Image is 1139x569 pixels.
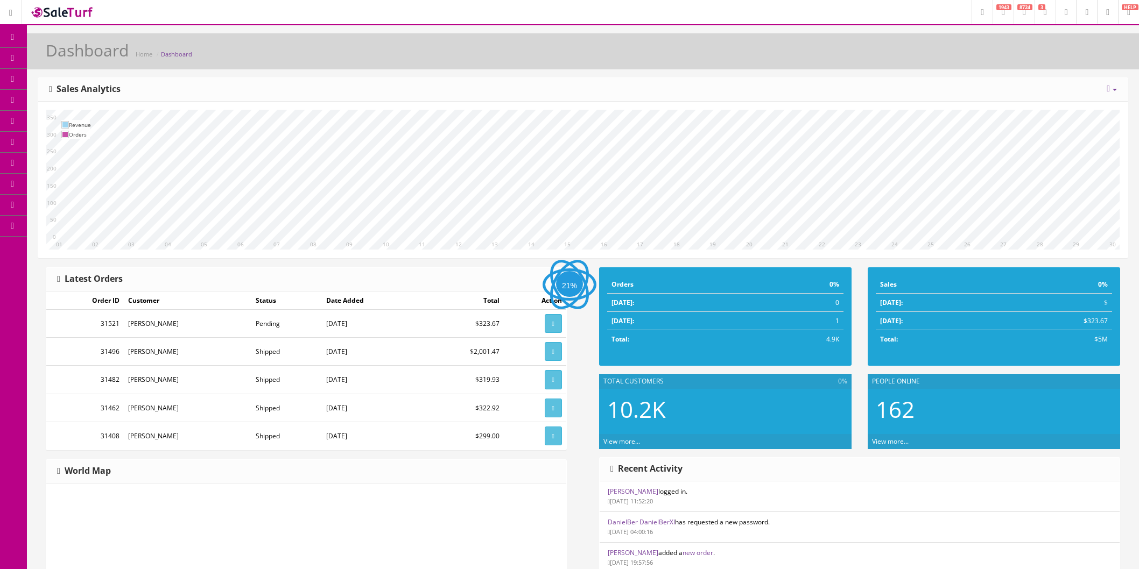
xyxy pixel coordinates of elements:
[611,298,634,307] strong: [DATE]:
[46,422,124,450] td: 31408
[251,338,322,366] td: Shipped
[880,298,903,307] strong: [DATE]:
[322,422,421,450] td: [DATE]
[322,338,421,366] td: [DATE]
[611,316,634,325] strong: [DATE]:
[599,374,852,389] div: Total Customers
[1017,4,1032,10] span: 8724
[421,366,504,394] td: $319.93
[69,130,91,139] td: Orders
[251,366,322,394] td: Shipped
[545,314,562,333] a: View
[608,558,653,566] small: [DATE] 19:57:56
[30,5,95,19] img: SaleTurf
[747,312,843,330] td: 1
[421,394,504,422] td: $322.92
[46,310,124,338] td: 31521
[991,294,1112,312] td: $
[46,291,124,310] td: Order ID
[872,437,909,446] a: View more...
[251,310,322,338] td: Pending
[421,338,504,366] td: $2,001.47
[1038,4,1045,10] span: 3
[607,397,843,422] h2: 10.2K
[611,335,629,344] strong: Total:
[46,366,124,394] td: 31482
[545,399,562,417] a: View
[251,394,322,422] td: Shipped
[57,274,123,284] h3: Latest Orders
[322,394,421,422] td: [DATE]
[838,376,847,386] span: 0%
[421,291,504,310] td: Total
[876,397,1112,422] h2: 162
[504,291,566,310] td: Action
[996,4,1011,10] span: 1943
[603,437,640,446] a: View more...
[124,310,251,338] td: [PERSON_NAME]
[880,335,898,344] strong: Total:
[124,338,251,366] td: [PERSON_NAME]
[161,50,192,58] a: Dashboard
[421,310,504,338] td: $323.67
[607,275,747,294] td: Orders
[545,342,562,361] a: View
[747,330,843,348] td: 4.9K
[608,517,675,527] a: DanielBer DanielBerXI
[49,84,121,94] h3: Sales Analytics
[880,316,903,325] strong: [DATE]:
[608,487,658,496] a: [PERSON_NAME]
[251,291,322,310] td: Status
[868,374,1120,389] div: People Online
[608,528,653,536] small: [DATE] 04:00:16
[251,422,322,450] td: Shipped
[545,426,562,445] a: View
[124,291,251,310] td: Customer
[46,394,124,422] td: 31462
[57,466,111,476] h3: World Map
[46,41,129,59] h1: Dashboard
[322,310,421,338] td: [DATE]
[124,422,251,450] td: [PERSON_NAME]
[545,370,562,389] a: View
[600,481,1120,512] li: logged in.
[608,497,653,505] small: [DATE] 11:52:20
[124,366,251,394] td: [PERSON_NAME]
[991,312,1112,330] td: $323.67
[1122,4,1138,10] span: HELP
[46,338,124,366] td: 31496
[322,291,421,310] td: Date Added
[421,422,504,450] td: $299.00
[600,511,1120,543] li: has requested a new password.
[876,275,991,294] td: Sales
[747,275,843,294] td: 0%
[69,120,91,130] td: Revenue
[747,294,843,312] td: 0
[991,330,1112,348] td: $5M
[136,50,152,58] a: Home
[608,548,658,557] a: [PERSON_NAME]
[124,394,251,422] td: [PERSON_NAME]
[610,464,683,474] h3: Recent Activity
[322,366,421,394] td: [DATE]
[683,548,713,557] a: new order
[991,275,1112,294] td: 0%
